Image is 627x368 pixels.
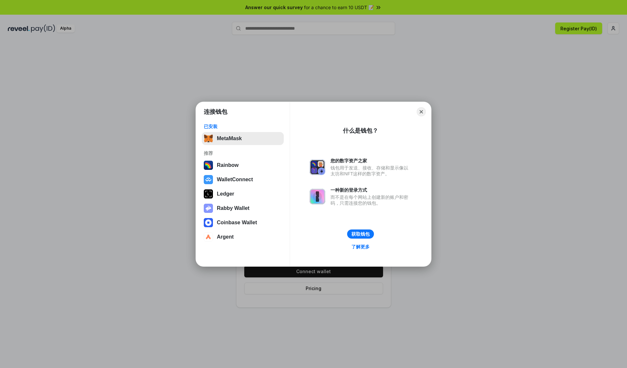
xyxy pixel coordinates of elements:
[347,229,374,239] button: 获取钱包
[217,220,257,226] div: Coinbase Wallet
[310,189,325,204] img: svg+xml,%3Csvg%20xmlns%3D%22http%3A%2F%2Fwww.w3.org%2F2000%2Fsvg%22%20fill%3D%22none%22%20viewBox...
[204,232,213,242] img: svg+xml,%3Csvg%20width%3D%2228%22%20height%3D%2228%22%20viewBox%3D%220%200%2028%2028%22%20fill%3D...
[202,216,284,229] button: Coinbase Wallet
[202,159,284,172] button: Rainbow
[204,175,213,184] img: svg+xml,%3Csvg%20width%3D%2228%22%20height%3D%2228%22%20viewBox%3D%220%200%2028%2028%22%20fill%3D...
[343,127,378,135] div: 什么是钱包？
[330,187,411,193] div: 一种新的登录方式
[202,173,284,186] button: WalletConnect
[330,158,411,164] div: 您的数字资产之家
[204,134,213,143] img: svg+xml,%3Csvg%20fill%3D%22none%22%20height%3D%2233%22%20viewBox%3D%220%200%2035%2033%22%20width%...
[202,202,284,215] button: Rabby Wallet
[204,189,213,199] img: svg+xml,%3Csvg%20xmlns%3D%22http%3A%2F%2Fwww.w3.org%2F2000%2Fsvg%22%20width%3D%2228%22%20height%3...
[204,124,282,129] div: 已安装
[204,218,213,227] img: svg+xml,%3Csvg%20width%3D%2228%22%20height%3D%2228%22%20viewBox%3D%220%200%2028%2028%22%20fill%3D...
[217,136,242,141] div: MetaMask
[217,205,249,211] div: Rabby Wallet
[330,165,411,177] div: 钱包用于发送、接收、存储和显示像以太坊和NFT这样的数字资产。
[310,159,325,175] img: svg+xml,%3Csvg%20xmlns%3D%22http%3A%2F%2Fwww.w3.org%2F2000%2Fsvg%22%20fill%3D%22none%22%20viewBox...
[202,187,284,200] button: Ledger
[204,161,213,170] img: svg+xml,%3Csvg%20width%3D%22120%22%20height%3D%22120%22%20viewBox%3D%220%200%20120%20120%22%20fil...
[202,132,284,145] button: MetaMask
[351,244,370,250] div: 了解更多
[217,162,239,168] div: Rainbow
[217,191,234,197] div: Ledger
[217,234,234,240] div: Argent
[347,243,374,251] a: 了解更多
[204,108,227,116] h1: 连接钱包
[217,177,253,183] div: WalletConnect
[330,194,411,206] div: 而不是在每个网站上创建新的账户和密码，只需连接您的钱包。
[351,231,370,237] div: 获取钱包
[417,107,426,116] button: Close
[204,204,213,213] img: svg+xml,%3Csvg%20xmlns%3D%22http%3A%2F%2Fwww.w3.org%2F2000%2Fsvg%22%20fill%3D%22none%22%20viewBox...
[204,150,282,156] div: 推荐
[202,230,284,243] button: Argent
